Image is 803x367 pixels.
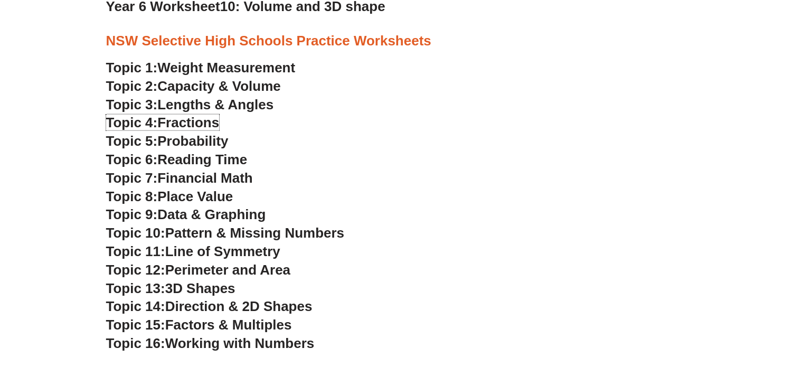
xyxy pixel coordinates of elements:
[106,60,296,76] a: Topic 1:Weight Measurement
[106,78,281,94] a: Topic 2:Capacity & Volume
[165,280,235,296] span: 3D Shapes
[106,133,229,149] a: Topic 5:Probability
[106,170,158,186] span: Topic 7:
[157,133,228,149] span: Probability
[157,189,233,204] span: Place Value
[157,97,273,112] span: Lengths & Angles
[106,317,292,333] a: Topic 15:Factors & Multiples
[106,225,344,241] a: Topic 10:Pattern & Missing Numbers
[106,60,158,76] span: Topic 1:
[157,78,280,94] span: Capacity & Volume
[165,225,344,241] span: Pattern & Missing Numbers
[627,248,803,367] iframe: Chat Widget
[106,262,165,278] span: Topic 12:
[165,262,290,278] span: Perimeter and Area
[106,317,165,333] span: Topic 15:
[106,152,248,167] a: Topic 6:Reading Time
[106,298,313,314] a: Topic 14:Direction & 2D Shapes
[106,243,165,259] span: Topic 11:
[106,206,158,222] span: Topic 9:
[165,243,280,259] span: Line of Symmetry
[106,189,158,204] span: Topic 8:
[106,152,158,167] span: Topic 6:
[165,317,292,333] span: Factors & Multiples
[106,97,158,112] span: Topic 3:
[106,170,253,186] a: Topic 7:Financial Math
[106,298,165,314] span: Topic 14:
[106,262,290,278] a: Topic 12:Perimeter and Area
[106,280,235,296] a: Topic 13:3D Shapes
[165,298,313,314] span: Direction & 2D Shapes
[106,225,165,241] span: Topic 10:
[157,115,219,130] span: Fractions
[106,32,697,50] h3: NSW Selective High Schools Practice Worksheets
[106,189,233,204] a: Topic 8:Place Value
[106,280,165,296] span: Topic 13:
[106,78,158,94] span: Topic 2:
[157,152,247,167] span: Reading Time
[165,335,314,351] span: Working with Numbers
[106,97,274,112] a: Topic 3:Lengths & Angles
[106,133,158,149] span: Topic 5:
[157,170,252,186] span: Financial Math
[157,206,266,222] span: Data & Graphing
[106,115,158,130] span: Topic 4:
[157,60,295,76] span: Weight Measurement
[106,335,165,351] span: Topic 16:
[106,206,266,222] a: Topic 9:Data & Graphing
[106,115,220,130] a: Topic 4:Fractions
[106,335,315,351] a: Topic 16:Working with Numbers
[106,243,280,259] a: Topic 11:Line of Symmetry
